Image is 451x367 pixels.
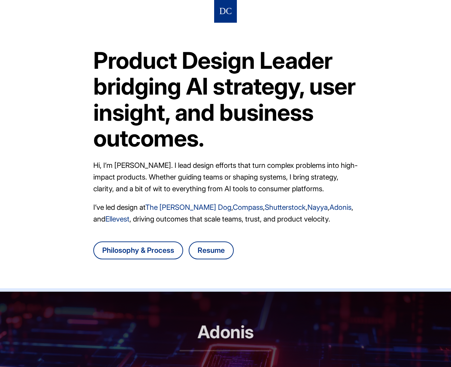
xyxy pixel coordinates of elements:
a: Download Danny Chang's resume as a PDF file [189,241,234,259]
a: Compass [233,203,263,212]
a: The [PERSON_NAME] Dog [145,203,231,212]
h1: Product Design Leader bridging AI strategy, user insight, and business outcomes. [93,47,358,151]
a: Ellevest [105,215,129,223]
h2: Adonis [180,322,272,351]
p: I’ve led design at , , , , , and , driving outcomes that scale teams, trust, and product velocity. [93,202,358,225]
a: Adonis [329,203,352,212]
a: Nayya [307,203,328,212]
a: Go to Danny Chang's design philosophy and process page [93,241,183,259]
img: Logo [220,5,231,18]
a: Shutterstock [265,203,306,212]
p: Hi, I’m [PERSON_NAME]. I lead design efforts that turn complex problems into high-impact products... [93,160,358,195]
